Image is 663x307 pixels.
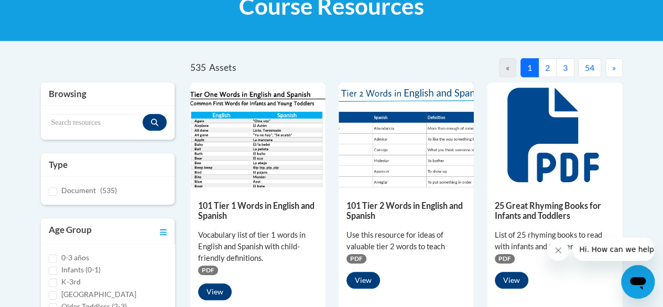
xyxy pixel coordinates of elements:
label: 0-3 años [61,252,89,263]
span: » [612,62,616,72]
h3: Age Group [49,224,92,238]
span: Document [61,186,96,195]
button: 2 [538,58,557,77]
img: d35314be-4b7e-462d-8f95-b17e3d3bb747.pdf [190,82,325,187]
span: Assets [209,62,236,73]
span: Hi. How can we help? [6,7,85,16]
h3: Type [49,158,167,171]
img: 836e94b2-264a-47ae-9840-fb2574307f3b.pdf [339,82,474,187]
iframe: Close message [548,240,569,261]
a: Toggle collapse [160,224,167,238]
div: List of 25 rhyming books to read with infants and toddlers. [495,229,614,252]
h5: 101 Tier 1 Words in English and Spanish [198,200,318,221]
h5: 25 Great Rhyming Books for Infants and Toddlers [495,200,614,221]
label: Infants (0-1) [61,264,101,276]
span: (535) [100,186,117,195]
button: View [346,272,380,289]
span: 535 [190,62,206,73]
span: PDF [346,254,366,263]
span: PDF [495,254,515,263]
iframe: Message from company [573,238,655,261]
span: PDF [198,266,218,275]
button: 54 [578,58,601,77]
h5: 101 Tier 2 Words in English and Spanish [346,200,466,221]
label: K-3rd [61,276,81,288]
iframe: Button to launch messaging window [621,265,655,299]
button: 3 [556,58,574,77]
button: 1 [520,58,539,77]
div: Use this resource for ideas of valuable tier 2 words to teach [346,229,466,252]
h3: Browsing [49,88,167,100]
nav: Pagination Navigation [406,58,623,77]
button: View [198,283,232,300]
button: Next [605,58,623,77]
input: Search resources [49,114,143,132]
button: Search resources [143,114,167,131]
div: Vocabulary list of tier 1 words in English and Spanish with child-friendly definitions. [198,229,318,264]
label: [GEOGRAPHIC_DATA] [61,289,136,300]
button: View [495,272,528,289]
